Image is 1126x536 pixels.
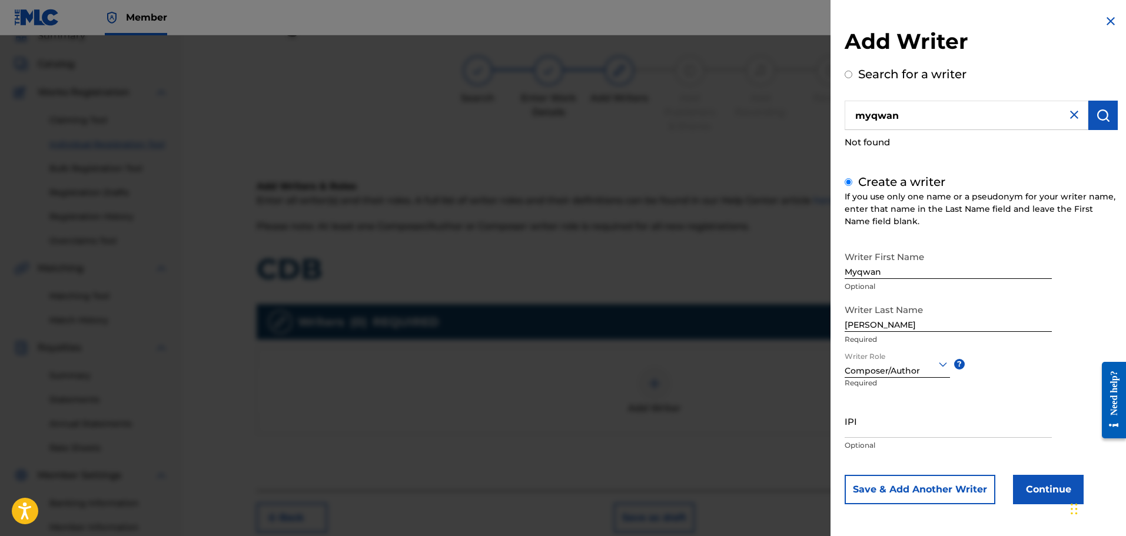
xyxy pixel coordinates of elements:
[1067,108,1081,122] img: close
[105,11,119,25] img: Top Rightsholder
[845,101,1088,130] input: Search writer's name or IPI Number
[845,440,1052,451] p: Optional
[126,11,167,24] span: Member
[858,175,945,189] label: Create a writer
[1067,480,1126,536] iframe: Chat Widget
[1093,352,1126,447] iframe: Resource Center
[845,28,1118,58] h2: Add Writer
[1096,108,1110,122] img: Search Works
[845,378,885,404] p: Required
[845,191,1118,228] div: If you use only one name or a pseudonym for your writer name, enter that name in the Last Name fi...
[954,359,965,369] span: ?
[1071,491,1078,527] div: Drag
[1013,475,1084,504] button: Continue
[14,9,59,26] img: MLC Logo
[858,67,966,81] label: Search for a writer
[845,130,1118,155] div: Not found
[845,334,1052,345] p: Required
[845,475,995,504] button: Save & Add Another Writer
[845,281,1052,292] p: Optional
